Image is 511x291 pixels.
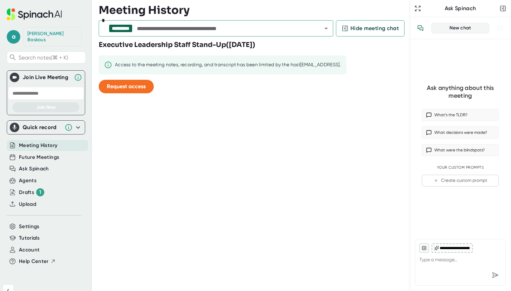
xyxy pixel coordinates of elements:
[99,40,255,50] h3: Executive Leadership Staff Stand-Up ( [DATE] )
[115,62,341,68] div: Access to the meeting notes, recording, and transcript has been limited by the host [EMAIL_ADDRES...
[422,84,499,99] div: Ask anything about this meeting
[99,4,190,17] h3: Meeting History
[422,175,499,187] button: Create custom prompt
[7,30,20,44] span: a
[19,246,40,254] button: Account
[19,234,40,242] button: Tutorials
[19,223,40,231] button: Settings
[436,25,485,31] div: New chat
[27,31,78,43] div: Aristotle Baskous
[422,144,499,156] button: What were the blindspots?
[321,24,331,33] button: Open
[422,165,499,170] div: Your Custom Prompts
[422,109,499,121] button: What’s the TLDR?
[19,54,84,61] span: Search notes (⌘ + K)
[19,200,36,208] button: Upload
[350,24,399,32] span: Hide meeting chat
[99,80,154,93] button: Request access
[36,188,44,196] div: 1
[10,71,82,84] div: Join Live MeetingJoin Live Meeting
[23,74,71,81] div: Join Live Meeting
[414,21,427,35] button: View conversation history
[19,153,59,161] button: Future Meetings
[422,5,498,12] div: Ask Spinach
[36,104,56,110] span: Join Now
[19,142,57,149] button: Meeting History
[336,20,405,37] button: Hide meeting chat
[19,258,56,265] button: Help Center
[19,188,44,196] div: Drafts
[413,4,422,13] button: Expand to Ask Spinach page
[19,258,49,265] span: Help Center
[10,121,82,134] div: Quick record
[23,124,61,131] div: Quick record
[13,102,79,112] button: Join Now
[498,4,508,13] button: Close conversation sidebar
[19,177,36,185] button: Agents
[11,74,18,81] img: Join Live Meeting
[19,165,49,173] button: Ask Spinach
[19,188,44,196] button: Drafts 1
[107,83,146,90] span: Request access
[422,126,499,139] button: What decisions were made?
[489,269,501,281] div: Send message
